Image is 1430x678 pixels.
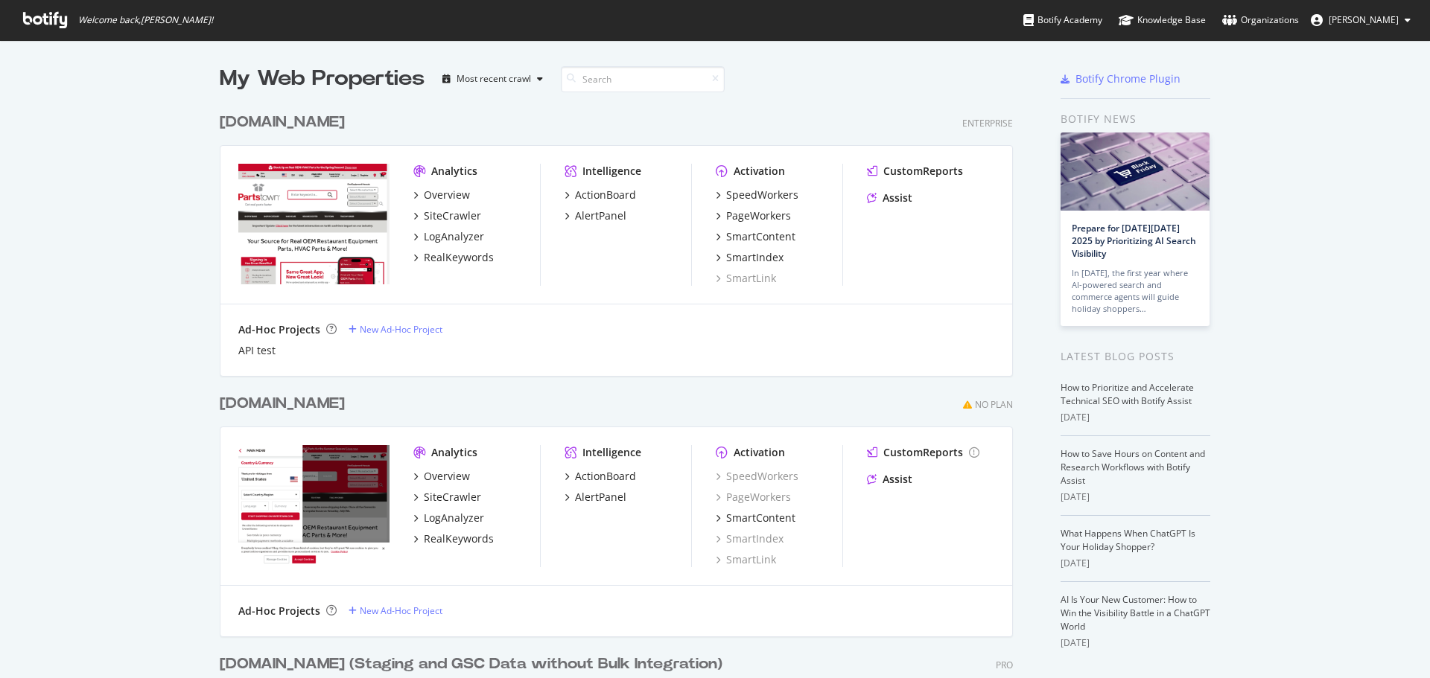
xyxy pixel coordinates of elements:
[238,604,320,618] div: Ad-Hoc Projects
[883,164,963,179] div: CustomReports
[349,604,442,617] a: New Ad-Hoc Project
[575,469,636,484] div: ActionBoard
[1061,381,1194,407] a: How to Prioritize and Accelerate Technical SEO with Botify Assist
[1329,13,1399,26] span: Bonnie Gibbons
[734,445,785,460] div: Activation
[360,604,442,617] div: New Ad-Hoc Project
[883,191,912,205] div: Assist
[1072,267,1198,315] div: In [DATE], the first year where AI-powered search and commerce agents will guide holiday shoppers…
[238,322,320,337] div: Ad-Hoc Projects
[424,531,494,546] div: RealKeywords
[413,250,494,265] a: RealKeywords
[575,188,636,202] div: ActionBoard
[1061,411,1210,424] div: [DATE]
[726,188,798,202] div: SpeedWorkers
[996,659,1013,671] div: Pro
[883,472,912,487] div: Assist
[238,164,390,284] img: partstown.com
[726,250,784,265] div: SmartIndex
[431,445,477,460] div: Analytics
[716,511,795,525] a: SmartContent
[413,469,470,484] a: Overview
[962,117,1013,129] div: Enterprise
[1061,447,1205,487] a: How to Save Hours on Content and Research Workflows with Botify Assist
[413,511,484,525] a: LogAnalyzer
[1061,593,1210,633] a: AI Is Your New Customer: How to Win the Visibility Battle in a ChatGPT World
[220,393,351,415] a: [DOMAIN_NAME]
[1061,490,1210,504] div: [DATE]
[716,271,776,286] a: SmartLink
[1061,348,1210,365] div: Latest Blog Posts
[867,472,912,487] a: Assist
[716,229,795,244] a: SmartContent
[1119,13,1206,28] div: Knowledge Base
[1023,13,1102,28] div: Botify Academy
[413,229,484,244] a: LogAnalyzer
[716,531,784,546] a: SmartIndex
[1075,71,1180,86] div: Botify Chrome Plugin
[413,531,494,546] a: RealKeywords
[867,445,979,460] a: CustomReports
[220,112,345,133] div: [DOMAIN_NAME]
[1061,111,1210,127] div: Botify news
[1061,132,1210,211] img: Prepare for Black Friday 2025 by Prioritizing AI Search Visibility
[716,490,791,505] a: PageWorkers
[238,343,276,358] a: API test
[716,469,798,484] a: SpeedWorkers
[575,490,626,505] div: AlertPanel
[238,445,390,566] img: partstown.ca
[565,208,626,223] a: AlertPanel
[975,398,1013,411] div: No Plan
[1061,557,1210,570] div: [DATE]
[424,188,470,202] div: Overview
[716,250,784,265] a: SmartIndex
[413,490,481,505] a: SiteCrawler
[575,208,626,223] div: AlertPanel
[716,552,776,567] a: SmartLink
[726,208,791,223] div: PageWorkers
[1061,636,1210,650] div: [DATE]
[78,14,213,26] span: Welcome back, [PERSON_NAME] !
[582,164,641,179] div: Intelligence
[867,164,963,179] a: CustomReports
[220,653,728,675] a: [DOMAIN_NAME] (Staging and GSC Data without Bulk Integration)
[457,74,531,83] div: Most recent crawl
[436,67,549,91] button: Most recent crawl
[360,323,442,336] div: New Ad-Hoc Project
[883,445,963,460] div: CustomReports
[1061,527,1195,553] a: What Happens When ChatGPT Is Your Holiday Shopper?
[220,64,425,94] div: My Web Properties
[1061,71,1180,86] a: Botify Chrome Plugin
[726,229,795,244] div: SmartContent
[565,490,626,505] a: AlertPanel
[1222,13,1299,28] div: Organizations
[413,208,481,223] a: SiteCrawler
[582,445,641,460] div: Intelligence
[1299,8,1423,32] button: [PERSON_NAME]
[424,469,470,484] div: Overview
[565,469,636,484] a: ActionBoard
[424,208,481,223] div: SiteCrawler
[561,66,725,92] input: Search
[424,229,484,244] div: LogAnalyzer
[220,112,351,133] a: [DOMAIN_NAME]
[424,511,484,525] div: LogAnalyzer
[424,250,494,265] div: RealKeywords
[220,393,345,415] div: [DOMAIN_NAME]
[726,511,795,525] div: SmartContent
[716,188,798,202] a: SpeedWorkers
[424,490,481,505] div: SiteCrawler
[413,188,470,202] a: Overview
[349,323,442,336] a: New Ad-Hoc Project
[716,208,791,223] a: PageWorkers
[431,164,477,179] div: Analytics
[1072,222,1196,260] a: Prepare for [DATE][DATE] 2025 by Prioritizing AI Search Visibility
[734,164,785,179] div: Activation
[565,188,636,202] a: ActionBoard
